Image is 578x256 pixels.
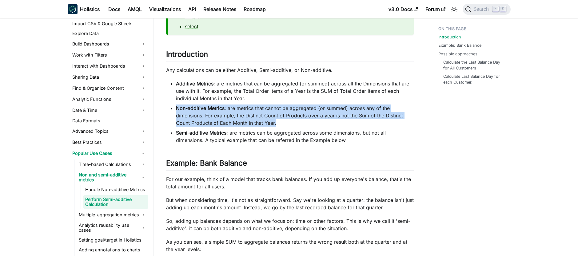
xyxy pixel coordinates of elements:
[240,4,269,14] a: Roadmap
[70,94,148,104] a: Analytic Functions
[124,4,145,14] a: AMQL
[422,4,449,14] a: Forum
[70,105,148,115] a: Date & Time
[77,236,148,244] a: Setting goal/target in Holistics
[200,4,240,14] a: Release Notes
[70,116,148,125] a: Data Formats
[166,217,414,232] p: So, adding up balances depends on what we focus on: time or other factors. This is why we call it...
[166,196,414,211] p: But when considering time, it's not as straightforward. Say we're looking at a quarter: the balan...
[166,66,414,74] p: Any calculations can be either Additive, Semi-additive, or Non-additive.
[83,195,148,209] a: Perform Semi-additive Calculation
[77,210,148,220] a: Multiple-aggregation metrics
[176,80,414,102] li: : are metrics that can be aggregated (or summed) across all the Dimensions that are use with it. ...
[492,6,499,12] kbd: ⌘
[77,160,148,169] a: Time-based Calculations
[176,81,213,87] strong: Additive Metrics
[443,73,504,85] a: Calculate Last Balance Day for each Customer.
[80,6,100,13] b: Holistics
[83,185,148,194] a: Handle Non-additive Metrics
[62,18,154,256] nav: Docs sidebar
[77,221,148,234] a: Analytics reusability use cases
[70,39,148,49] a: Build Dashboards
[166,50,414,61] h2: Introduction
[166,159,414,170] h2: Example: Bank Balance
[438,34,461,40] a: Introduction
[443,59,504,71] a: Calculate the Last Balance Day for All Customers
[70,19,148,28] a: Import CSV & Google Sheets
[70,50,148,60] a: Work with Filters
[166,238,414,253] p: As you can see, a simple SUM to aggregate balances returns the wrong result both at the quarter a...
[166,175,414,190] p: For our example, think of a model that tracks bank balances. If you add up everyone's balance, th...
[77,246,148,254] a: Adding annotations to charts
[105,4,124,14] a: Docs
[176,129,414,144] li: : are metrics can be aggregated across some dimensions, but not all dimensions. A typical example...
[463,4,510,15] button: Search (Command+K)
[70,83,148,93] a: Find & Organize Content
[70,61,148,71] a: Interact with Dashboards
[70,29,148,38] a: Explore Data
[70,126,148,136] a: Advanced Topics
[70,137,148,147] a: Best Practices
[176,130,226,136] strong: Semi-additive Metrics
[70,72,148,82] a: Sharing Data
[185,23,198,30] a: select
[176,105,225,111] strong: Non-additive Metrics
[77,171,148,184] a: Non and semi-additive metrics
[449,4,459,14] button: Switch between dark and light mode (currently light mode)
[471,6,492,12] span: Search
[185,4,200,14] a: API
[70,148,148,158] a: Popular Use Cases
[385,4,422,14] a: v3.0 Docs
[438,42,481,48] a: Example: Bank Balance
[500,6,506,12] kbd: K
[68,4,78,14] img: Holistics
[145,4,185,14] a: Visualizations
[438,51,477,57] a: Possible approaches
[68,4,100,14] a: HolisticsHolistics
[176,104,414,127] li: : are metrics that cannot be aggregated (or summed) across any of the dimensions. For example, th...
